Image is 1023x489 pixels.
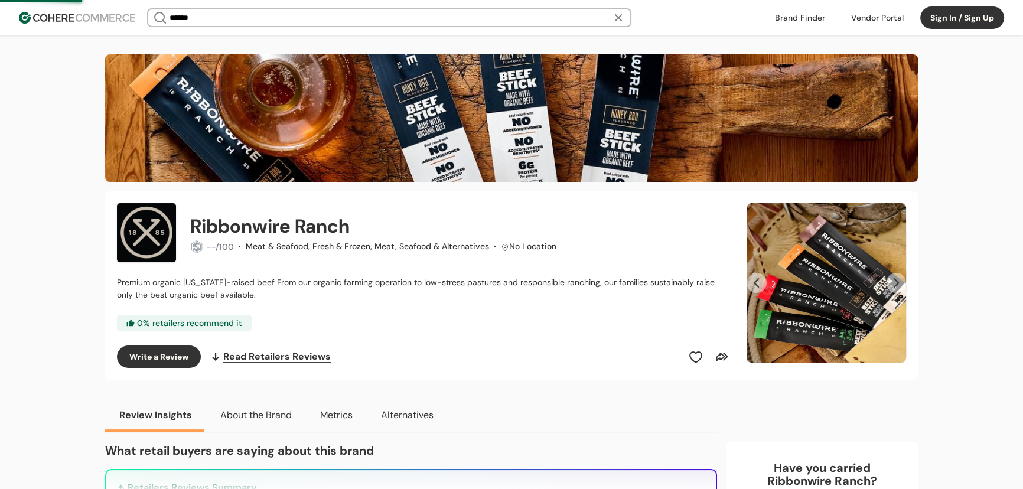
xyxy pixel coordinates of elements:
[747,203,906,363] img: Slide 0
[367,399,448,432] button: Alternatives
[216,242,234,252] span: /100
[19,12,135,24] img: Cohere Logo
[117,277,715,300] span: Premium organic [US_STATE]-raised beef From our organic farming operation to low-stress pastures ...
[117,345,201,368] button: Write a Review
[105,442,717,459] p: What retail buyers are saying about this brand
[509,240,556,253] div: No Location
[223,350,331,364] span: Read Retailers Reviews
[738,474,906,487] p: Ribbonwire Ranch ?
[190,212,350,240] h2: Ribbonwire Ranch
[306,399,367,432] button: Metrics
[207,242,216,252] span: --
[105,399,206,432] button: Review Insights
[239,241,241,252] span: ·
[886,273,906,293] button: Next Slide
[747,203,906,363] div: Slide 1
[210,345,331,368] a: Read Retailers Reviews
[206,399,306,432] button: About the Brand
[738,461,906,487] div: Have you carried
[494,241,496,252] span: ·
[117,203,176,262] img: Brand Photo
[105,54,918,182] img: Brand cover image
[920,6,1004,29] button: Sign In / Sign Up
[747,203,906,363] div: Carousel
[117,315,252,331] div: 0 % retailers recommend it
[246,241,489,252] span: Meat & Seafood, Fresh & Frozen, Meat, Seafood & Alternatives
[747,273,767,293] button: Previous Slide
